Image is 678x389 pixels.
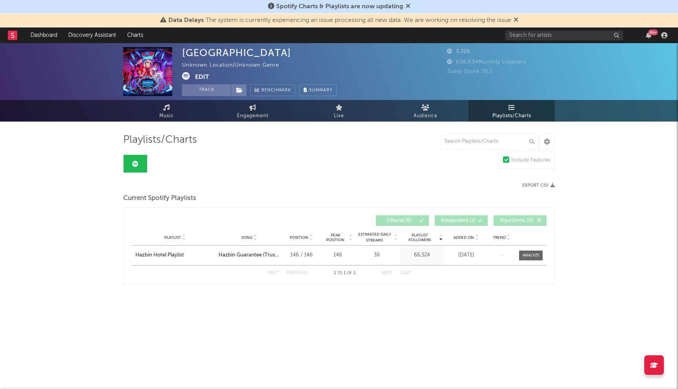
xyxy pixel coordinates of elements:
[290,235,308,240] span: Position
[514,17,518,24] span: Dismiss
[494,215,547,226] button: Algorithmic(0)
[499,218,535,223] span: Algorithmic ( 0 )
[25,27,63,43] a: Dashboard
[123,135,197,145] span: Playlists/Charts
[122,27,149,43] a: Charts
[440,218,476,223] span: Independent ( 1 )
[347,271,352,275] span: of
[492,111,531,121] span: Playlists/Charts
[135,251,184,259] div: Hazbin Hotel Playlist
[261,86,291,95] span: Benchmark
[648,29,658,35] div: 99 +
[250,84,295,96] a: Benchmark
[356,251,397,259] div: 39
[210,100,296,122] a: Engagement
[182,84,231,96] button: Track
[286,271,307,275] button: Previous
[123,194,196,203] span: Current Spotify Playlists
[195,72,209,82] button: Edit
[522,183,555,188] button: Export CSV
[159,111,174,121] span: Music
[309,88,332,93] span: Summary
[334,111,344,121] span: Live
[447,60,526,65] span: 608,634 Monthly Listeners
[323,233,348,242] span: Peak Position
[511,156,550,165] div: Include Features
[440,134,538,149] input: Search Playlists/Charts
[323,269,366,278] div: 1 1 1
[241,235,253,240] span: Song
[135,251,215,259] a: Hazbin Hotel Playlist
[164,235,181,240] span: Playlist
[337,271,342,275] span: to
[646,32,651,38] button: 99+
[447,69,492,74] span: Jump Score: 76.1
[381,218,417,223] span: Editorial ( 0 )
[276,4,403,10] span: Spotify Charts & Playlists are now updating
[447,251,486,259] div: [DATE]
[356,232,393,244] span: Estimated Daily Streams
[382,271,393,275] button: Next
[219,251,280,259] div: Hazbin Guarantee (Trust Us)
[182,61,288,70] div: Unknown Location | Unknown Genre
[284,251,319,259] div: 146 / 146
[63,27,122,43] a: Discovery Assistant
[267,271,279,275] button: First
[468,100,555,122] a: Playlists/Charts
[406,4,410,10] span: Dismiss
[182,47,291,58] div: [GEOGRAPHIC_DATA]
[299,84,337,96] button: Summary
[376,215,429,226] button: Editorial(0)
[168,17,204,24] span: Data Delays
[447,49,470,54] span: 3,326
[401,233,438,242] span: Playlist Followers
[237,111,268,121] span: Engagement
[382,100,468,122] a: Audience
[435,215,488,226] button: Independent(1)
[123,100,210,122] a: Music
[168,17,511,24] span: : The system is currently experiencing an issue processing all new data. We are working on resolv...
[401,251,443,259] div: 66,324
[323,251,352,259] div: 146
[505,31,623,40] input: Search for artists
[493,235,506,240] span: Trend
[296,100,382,122] a: Live
[454,235,474,240] span: Added On
[401,271,411,275] button: Last
[414,111,437,121] span: Audience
